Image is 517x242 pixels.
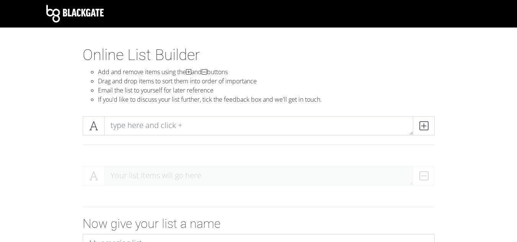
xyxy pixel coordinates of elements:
[98,95,435,104] li: If you'd like to discuss your list further, tick the feedback box and we'll get in touch.
[98,86,435,95] li: Email the list to yourself for later reference
[98,67,435,76] li: Add and remove items using the and buttons
[98,76,435,86] li: Drag and drop items to sort them into order of importance
[83,216,435,231] h2: Now give your list a name
[83,46,435,64] h1: Online List Builder
[46,5,104,23] img: Blackgate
